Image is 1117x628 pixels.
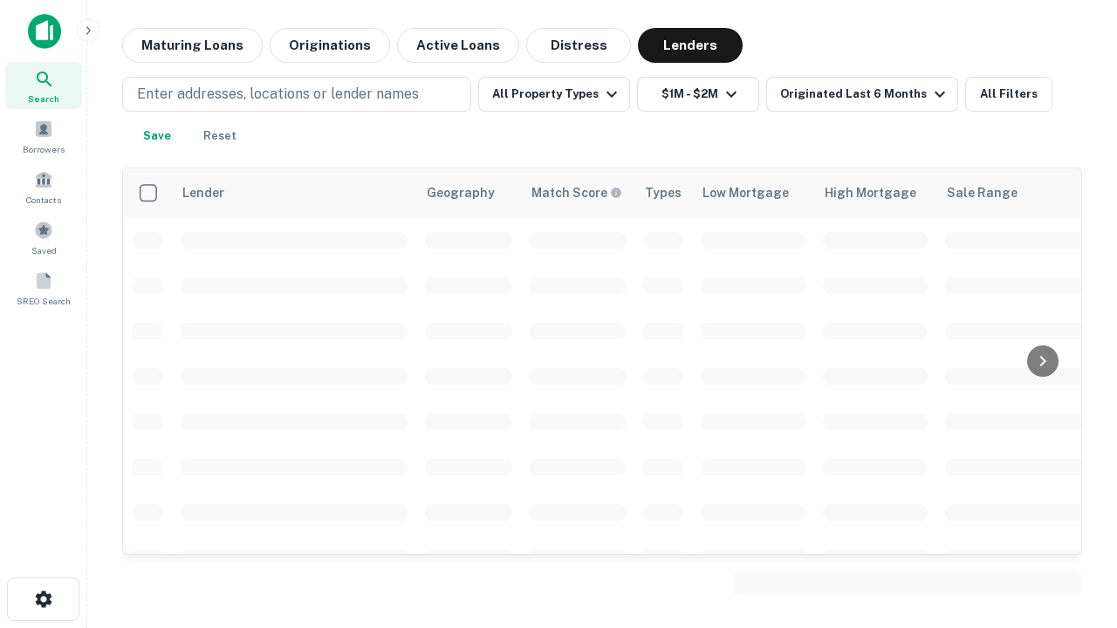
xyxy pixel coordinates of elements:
button: All Filters [965,77,1052,112]
th: Capitalize uses an advanced AI algorithm to match your search with the best lender. The match sco... [521,168,634,217]
button: Originations [270,28,390,63]
a: Borrowers [5,113,82,160]
button: All Property Types [478,77,630,112]
iframe: Chat Widget [1030,433,1117,516]
button: Maturing Loans [122,28,263,63]
button: Active Loans [397,28,519,63]
span: Borrowers [23,142,65,156]
div: Sale Range [947,182,1018,203]
h6: Match Score [531,183,619,202]
button: Enter addresses, locations or lender names [122,77,471,112]
div: Lender [182,182,224,203]
button: Originated Last 6 Months [766,77,958,112]
span: Contacts [26,193,61,207]
th: Geography [416,168,521,217]
p: Enter addresses, locations or lender names [137,84,419,105]
div: High Mortgage [825,182,916,203]
th: High Mortgage [814,168,936,217]
span: SREO Search [17,294,71,308]
button: Lenders [638,28,743,63]
th: Sale Range [936,168,1093,217]
a: Saved [5,214,82,261]
span: Saved [31,243,57,257]
span: Search [28,92,59,106]
div: Capitalize uses an advanced AI algorithm to match your search with the best lender. The match sco... [531,183,622,202]
div: Low Mortgage [702,182,789,203]
button: Save your search to get updates of matches that match your search criteria. [129,119,185,154]
button: Distress [526,28,631,63]
img: capitalize-icon.png [28,14,61,49]
div: Geography [427,182,495,203]
th: Low Mortgage [692,168,814,217]
a: Contacts [5,163,82,210]
div: Types [645,182,682,203]
a: Search [5,62,82,109]
button: Reset [192,119,248,154]
button: $1M - $2M [637,77,759,112]
th: Types [634,168,692,217]
div: Originated Last 6 Months [780,84,950,105]
a: SREO Search [5,264,82,311]
th: Lender [172,168,416,217]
